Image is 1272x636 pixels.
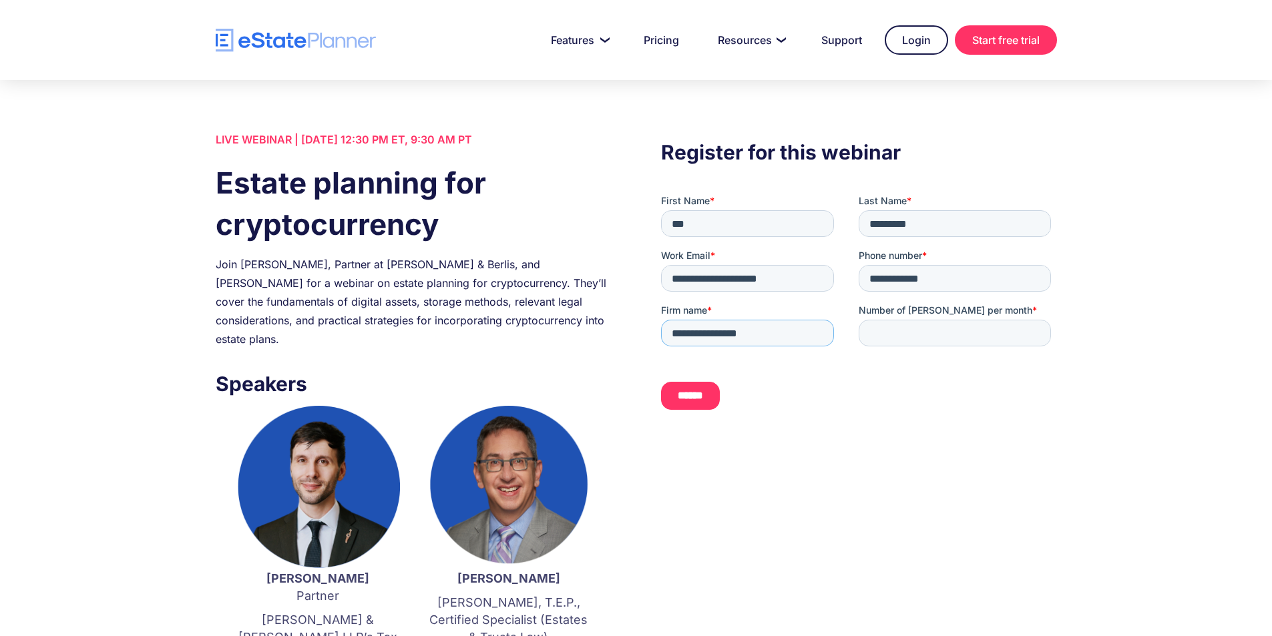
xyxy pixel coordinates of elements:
[216,130,611,149] div: LIVE WEBINAR | [DATE] 12:30 PM ET, 9:30 AM PT
[805,27,878,53] a: Support
[216,255,611,348] div: Join [PERSON_NAME], Partner at [PERSON_NAME] & Berlis, and [PERSON_NAME] for a webinar on estate ...
[661,137,1056,168] h3: Register for this webinar
[702,27,799,53] a: Resources
[216,162,611,245] h1: Estate planning for cryptocurrency
[955,25,1057,55] a: Start free trial
[216,29,376,52] a: home
[236,570,400,605] p: Partner
[216,368,611,399] h3: Speakers
[457,571,560,585] strong: [PERSON_NAME]
[885,25,948,55] a: Login
[266,571,369,585] strong: [PERSON_NAME]
[628,27,695,53] a: Pricing
[535,27,621,53] a: Features
[661,194,1056,421] iframe: Form 0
